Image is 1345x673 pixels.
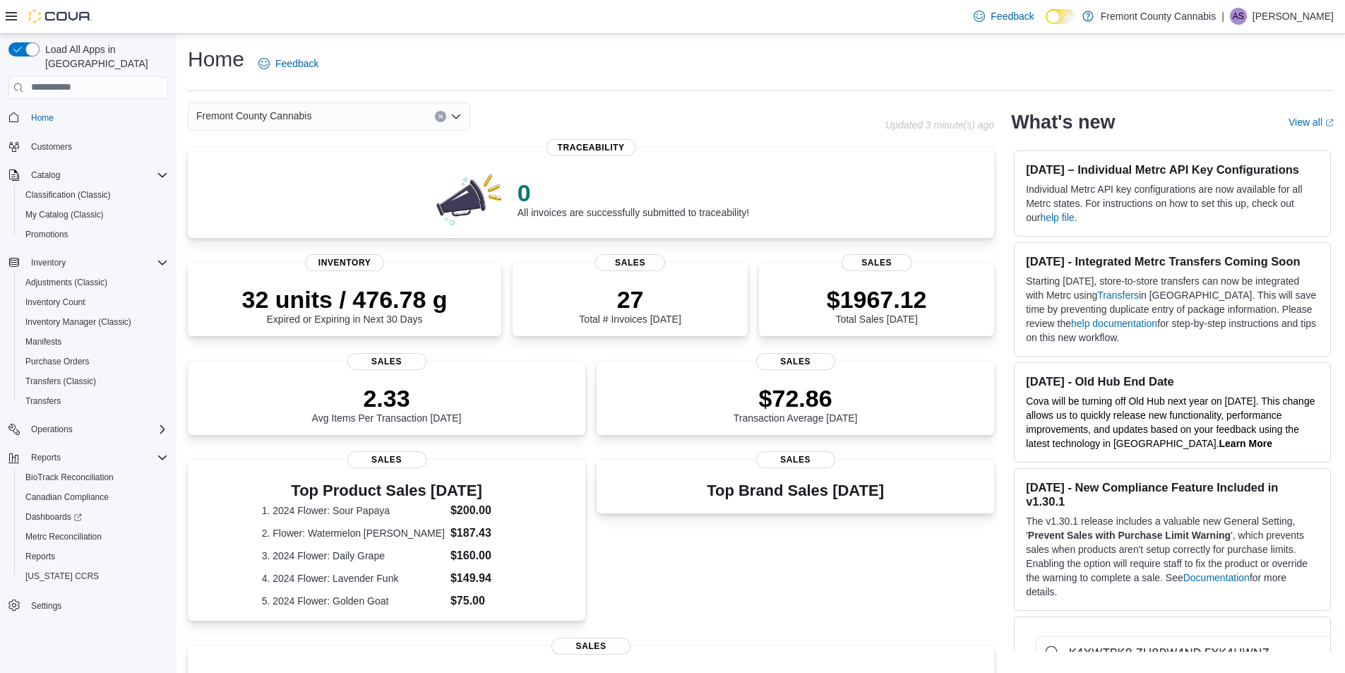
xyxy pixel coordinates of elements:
[1011,111,1115,133] h2: What's new
[450,570,511,587] dd: $149.94
[20,333,168,350] span: Manifests
[595,254,666,271] span: Sales
[1026,374,1319,388] h3: [DATE] - Old Hub End Date
[25,449,66,466] button: Reports
[1289,117,1334,128] a: View allExternal link
[1325,119,1334,127] svg: External link
[518,179,749,218] div: All invoices are successfully submitted to traceability!
[20,489,168,506] span: Canadian Compliance
[20,186,168,203] span: Classification (Classic)
[734,384,858,412] p: $72.86
[20,393,168,410] span: Transfers
[31,141,72,153] span: Customers
[1219,438,1272,449] strong: Learn More
[20,186,116,203] a: Classification (Classic)
[14,185,174,205] button: Classification (Classic)
[25,254,71,271] button: Inventory
[450,592,511,609] dd: $75.00
[1026,162,1319,177] h3: [DATE] – Individual Metrc API Key Configurations
[14,527,174,547] button: Metrc Reconciliation
[20,294,91,311] a: Inventory Count
[20,226,74,243] a: Promotions
[25,551,55,562] span: Reports
[253,49,324,78] a: Feedback
[275,56,318,71] span: Feedback
[1046,9,1075,24] input: Dark Mode
[20,489,114,506] a: Canadian Compliance
[450,547,511,564] dd: $160.00
[31,169,60,181] span: Catalog
[305,254,384,271] span: Inventory
[25,277,107,288] span: Adjustments (Classic)
[14,391,174,411] button: Transfers
[968,2,1039,30] a: Feedback
[31,424,73,435] span: Operations
[1026,480,1319,508] h3: [DATE] - New Compliance Feature Included in v1.30.1
[14,225,174,244] button: Promotions
[14,332,174,352] button: Manifests
[579,285,681,325] div: Total # Invoices [DATE]
[1233,8,1244,25] span: AS
[25,596,168,614] span: Settings
[14,371,174,391] button: Transfers (Classic)
[1253,8,1334,25] p: [PERSON_NAME]
[1230,8,1247,25] div: Andrew Sarver
[14,205,174,225] button: My Catalog (Classic)
[14,312,174,332] button: Inventory Manager (Classic)
[885,119,994,131] p: Updated 3 minute(s) ago
[827,285,927,325] div: Total Sales [DATE]
[20,226,168,243] span: Promotions
[707,482,884,499] h3: Top Brand Sales [DATE]
[1026,395,1315,449] span: Cova will be turning off Old Hub next year on [DATE]. This change allows us to quickly release ne...
[8,102,168,653] nav: Complex example
[347,451,426,468] span: Sales
[20,469,168,486] span: BioTrack Reconciliation
[14,487,174,507] button: Canadian Compliance
[1026,514,1319,599] p: The v1.30.1 release includes a valuable new General Setting, ' ', which prevents sales when produ...
[756,353,835,370] span: Sales
[25,449,168,466] span: Reports
[262,504,445,518] dt: 1. 2024 Flower: Sour Papaya
[20,568,104,585] a: [US_STATE] CCRS
[25,356,90,367] span: Purchase Orders
[25,597,67,614] a: Settings
[3,165,174,185] button: Catalog
[1101,8,1216,25] p: Fremont County Cannabis
[20,508,88,525] a: Dashboards
[1026,254,1319,268] h3: [DATE] - Integrated Metrc Transfers Coming Soon
[25,254,168,271] span: Inventory
[3,419,174,439] button: Operations
[28,9,92,23] img: Cova
[25,109,59,126] a: Home
[14,292,174,312] button: Inventory Count
[1183,572,1250,583] a: Documentation
[1028,530,1231,541] strong: Prevent Sales with Purchase Limit Warning
[262,526,445,540] dt: 2. Flower: Watermelon [PERSON_NAME]
[25,229,68,240] span: Promotions
[14,547,174,566] button: Reports
[25,209,104,220] span: My Catalog (Classic)
[20,274,113,291] a: Adjustments (Classic)
[20,548,168,565] span: Reports
[31,452,61,463] span: Reports
[20,274,168,291] span: Adjustments (Classic)
[1026,274,1319,345] p: Starting [DATE], store-to-store transfers can now be integrated with Metrc using in [GEOGRAPHIC_D...
[20,353,95,370] a: Purchase Orders
[262,571,445,585] dt: 4. 2024 Flower: Lavender Funk
[25,167,168,184] span: Catalog
[20,206,168,223] span: My Catalog (Classic)
[14,273,174,292] button: Adjustments (Classic)
[1071,318,1157,329] a: help documentation
[20,373,168,390] span: Transfers (Classic)
[3,595,174,615] button: Settings
[242,285,448,325] div: Expired or Expiring in Next 30 Days
[40,42,168,71] span: Load All Apps in [GEOGRAPHIC_DATA]
[579,285,681,314] p: 27
[25,531,102,542] span: Metrc Reconciliation
[347,353,426,370] span: Sales
[25,376,96,387] span: Transfers (Classic)
[3,107,174,128] button: Home
[31,112,54,124] span: Home
[20,528,168,545] span: Metrc Reconciliation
